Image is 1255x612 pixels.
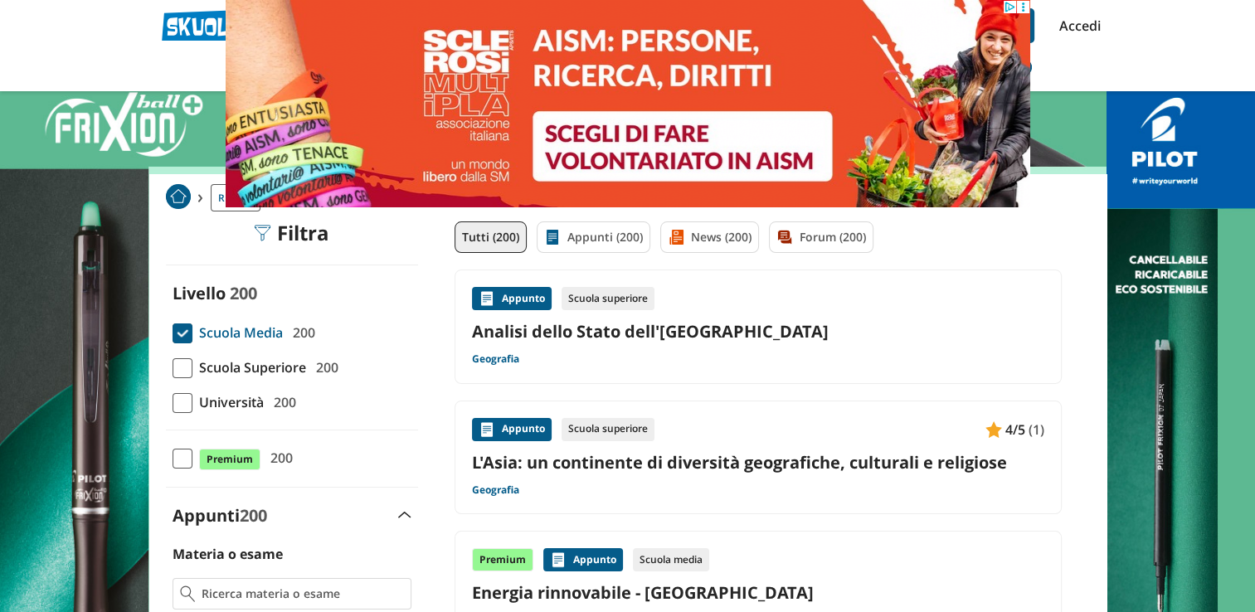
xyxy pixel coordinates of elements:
[543,548,623,571] div: Appunto
[472,483,519,497] a: Geografia
[633,548,709,571] div: Scuola media
[776,229,793,245] img: Forum filtro contenuto
[173,282,226,304] label: Livello
[985,421,1002,438] img: Appunti contenuto
[202,585,403,602] input: Ricerca materia o esame
[562,287,654,310] div: Scuola superiore
[1005,419,1025,440] span: 4/5
[1029,419,1044,440] span: (1)
[472,320,1044,342] a: Analisi dello Stato dell'[GEOGRAPHIC_DATA]
[309,357,338,378] span: 200
[180,585,196,602] img: Ricerca materia o esame
[230,282,257,304] span: 200
[472,418,552,441] div: Appunto
[254,221,329,245] div: Filtra
[199,449,260,470] span: Premium
[769,221,873,253] a: Forum (200)
[472,352,519,366] a: Geografia
[192,357,306,378] span: Scuola Superiore
[537,221,650,253] a: Appunti (200)
[240,504,267,527] span: 200
[267,391,296,413] span: 200
[472,287,552,310] div: Appunto
[562,418,654,441] div: Scuola superiore
[286,322,315,343] span: 200
[660,221,759,253] a: News (200)
[192,391,264,413] span: Università
[668,229,684,245] img: News filtro contenuto
[254,225,270,241] img: Filtra filtri mobile
[264,447,293,469] span: 200
[398,512,411,518] img: Apri e chiudi sezione
[166,184,191,209] img: Home
[211,184,260,211] a: Ricerca
[173,545,283,563] label: Materia o esame
[472,548,533,571] div: Premium
[472,451,1044,474] a: L'Asia: un continente di diversità geografiche, culturali e religiose
[455,221,527,253] a: Tutti (200)
[472,581,1044,604] a: Energia rinnovabile - [GEOGRAPHIC_DATA]
[192,322,283,343] span: Scuola Media
[173,504,267,527] label: Appunti
[1059,8,1094,43] a: Accedi
[479,421,495,438] img: Appunti contenuto
[479,290,495,307] img: Appunti contenuto
[166,184,191,211] a: Home
[544,229,561,245] img: Appunti filtro contenuto
[550,551,567,568] img: Appunti contenuto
